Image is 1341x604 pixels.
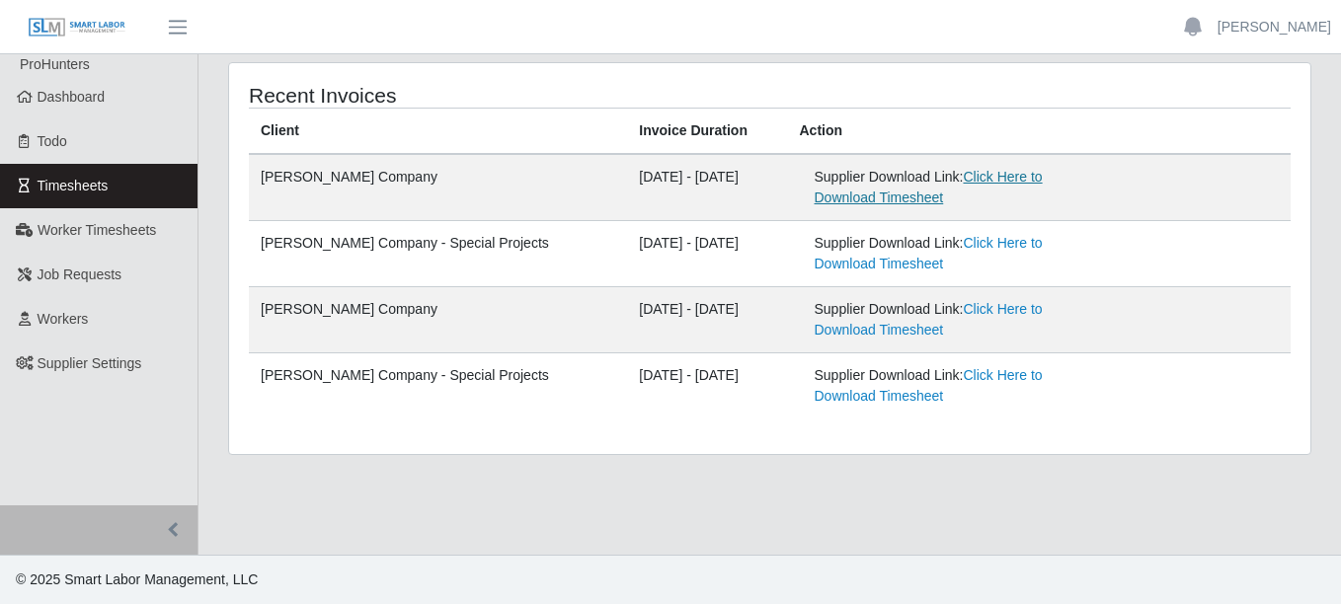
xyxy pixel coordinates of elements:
div: Supplier Download Link: [815,233,1105,274]
td: [PERSON_NAME] Company - Special Projects [249,353,627,419]
td: [DATE] - [DATE] [627,154,787,221]
span: Timesheets [38,178,109,193]
span: Supplier Settings [38,355,142,371]
span: Workers [38,311,89,327]
span: © 2025 Smart Labor Management, LLC [16,571,258,587]
span: ProHunters [20,56,90,72]
img: SLM Logo [28,17,126,38]
td: [DATE] - [DATE] [627,221,787,287]
div: Supplier Download Link: [815,167,1105,208]
span: Todo [38,133,67,149]
th: Action [788,109,1292,155]
a: Click Here to Download Timesheet [815,169,1043,205]
a: Click Here to Download Timesheet [815,301,1043,338]
a: [PERSON_NAME] [1218,17,1331,38]
span: Dashboard [38,89,106,105]
a: Click Here to Download Timesheet [815,235,1043,271]
span: Job Requests [38,266,122,282]
td: [PERSON_NAME] Company [249,154,627,221]
h4: Recent Invoices [249,83,666,108]
span: Worker Timesheets [38,222,156,238]
a: Click Here to Download Timesheet [815,367,1043,404]
th: Client [249,109,627,155]
td: [PERSON_NAME] Company - Special Projects [249,221,627,287]
th: Invoice Duration [627,109,787,155]
td: [PERSON_NAME] Company [249,287,627,353]
td: [DATE] - [DATE] [627,287,787,353]
div: Supplier Download Link: [815,365,1105,407]
div: Supplier Download Link: [815,299,1105,340]
td: [DATE] - [DATE] [627,353,787,419]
